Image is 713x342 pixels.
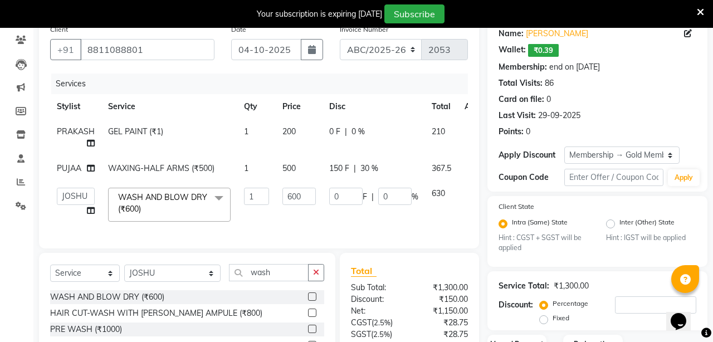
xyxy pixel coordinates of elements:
span: SGST [351,329,371,339]
a: x [141,204,146,214]
span: 1 [244,163,248,173]
span: 30 % [360,163,378,174]
span: 200 [282,126,296,136]
label: Date [231,25,246,35]
th: Stylist [50,94,101,119]
div: ( ) [343,317,409,329]
span: 367.5 [432,163,451,173]
span: PUJAA [57,163,81,173]
span: 0 % [351,126,365,138]
th: Disc [323,94,425,119]
span: | [354,163,356,174]
span: GEL PAINT (₹1) [108,126,163,136]
span: WASH AND BLOW DRY (₹600) [118,192,207,214]
label: Intra (Same) State [512,217,568,231]
div: WASH AND BLOW DRY (₹600) [50,291,164,303]
div: Services [51,74,476,94]
span: | [372,191,374,203]
div: Discount: [343,294,409,305]
div: Sub Total: [343,282,409,294]
th: Price [276,94,323,119]
button: Apply [668,169,700,186]
div: ₹28.75 [409,329,476,340]
span: 500 [282,163,296,173]
div: end on [DATE] [549,61,600,73]
div: ( ) [343,329,409,340]
label: Inter (Other) State [619,217,675,231]
div: Net: [343,305,409,317]
button: Subscribe [384,4,445,23]
div: 0 [546,94,551,105]
div: ₹1,150.00 [409,305,476,317]
div: Wallet: [499,44,526,57]
span: CGST [351,317,372,328]
label: Fixed [553,313,569,323]
span: ₹0.39 [528,44,559,57]
div: 0 [526,126,530,138]
span: 630 [432,188,445,198]
small: Hint : IGST will be applied [606,233,697,243]
label: Invoice Number [340,25,388,35]
div: ₹1,300.00 [409,282,476,294]
div: ₹1,300.00 [554,280,589,292]
span: Total [351,265,377,277]
th: Qty [237,94,276,119]
div: 86 [545,77,554,89]
div: HAIR CUT-WASH WITH [PERSON_NAME] AMPULE (₹800) [50,307,262,319]
iframe: chat widget [666,297,702,331]
span: WAXING-HALF ARMS (₹500) [108,163,214,173]
small: Hint : CGST + SGST will be applied [499,233,589,253]
input: Search by Name/Mobile/Email/Code [80,39,214,60]
span: % [412,191,418,203]
th: Action [458,94,495,119]
th: Total [425,94,458,119]
label: Client State [499,202,534,212]
div: Name: [499,28,524,40]
div: Coupon Code [499,172,564,183]
div: Last Visit: [499,110,536,121]
span: 0 F [329,126,340,138]
div: Service Total: [499,280,549,292]
div: Discount: [499,299,533,311]
div: Apply Discount [499,149,564,161]
span: 150 F [329,163,349,174]
div: Membership: [499,61,547,73]
input: Enter Offer / Coupon Code [564,169,663,186]
span: 210 [432,126,445,136]
label: Client [50,25,68,35]
div: Your subscription is expiring [DATE] [257,8,382,20]
div: ₹150.00 [409,294,476,305]
label: Percentage [553,299,588,309]
div: 29-09-2025 [538,110,580,121]
th: Service [101,94,237,119]
div: Card on file: [499,94,544,105]
span: F [363,191,367,203]
input: Search or Scan [229,264,309,281]
span: 1 [244,126,248,136]
span: PRAKASH [57,126,95,136]
div: Total Visits: [499,77,543,89]
div: Points: [499,126,524,138]
button: +91 [50,39,81,60]
div: PRE WASH (₹1000) [50,324,122,335]
a: [PERSON_NAME] [526,28,588,40]
span: 2.5% [374,318,390,327]
div: ₹28.75 [409,317,476,329]
span: | [345,126,347,138]
span: 2.5% [373,330,390,339]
